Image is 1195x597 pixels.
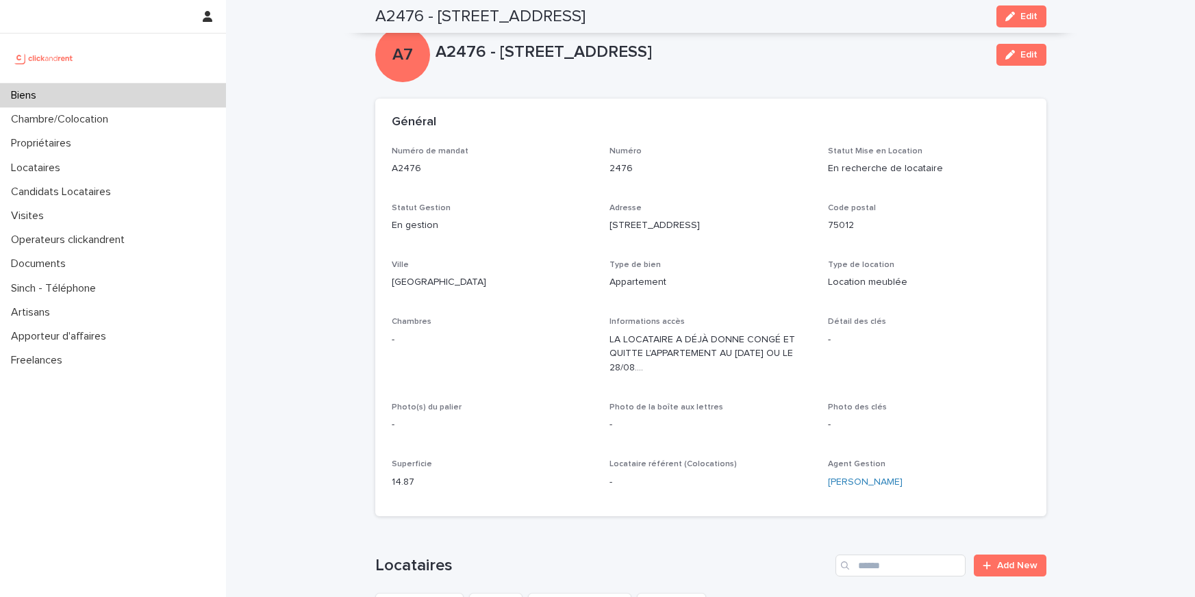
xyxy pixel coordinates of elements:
[609,460,737,468] span: Locataire référent (Colocations)
[436,42,985,62] p: A2476 - [STREET_ADDRESS]
[392,261,409,269] span: Ville
[609,218,812,233] p: [STREET_ADDRESS]
[974,555,1046,576] a: Add New
[5,162,71,175] p: Locataires
[609,275,812,290] p: Appartement
[609,333,812,375] p: LA LOCATAIRE A DÉJÀ DONNE CONGÉ ET QUITTE L'APPARTEMENT AU [DATE] OU LE 28/08....
[11,45,77,72] img: UCB0brd3T0yccxBKYDjQ
[5,257,77,270] p: Documents
[5,233,136,246] p: Operateurs clickandrent
[392,162,594,176] p: A2476
[392,275,594,290] p: [GEOGRAPHIC_DATA]
[5,186,122,199] p: Candidats Locataires
[1020,50,1037,60] span: Edit
[392,147,468,155] span: Numéro de mandat
[392,318,431,326] span: Chambres
[5,113,119,126] p: Chambre/Colocation
[5,330,117,343] p: Apporteur d'affaires
[609,475,812,490] p: -
[828,204,876,212] span: Code postal
[375,556,831,576] h1: Locataires
[609,403,723,411] span: Photo de la boîte aux lettres
[5,282,107,295] p: Sinch - Téléphone
[392,115,436,130] h2: Général
[828,147,922,155] span: Statut Mise en Location
[828,403,887,411] span: Photo des clés
[392,418,594,432] p: -
[828,218,1030,233] p: 75012
[835,555,966,576] input: Search
[5,306,61,319] p: Artisans
[1020,12,1037,21] span: Edit
[5,209,55,223] p: Visites
[609,162,812,176] p: 2476
[828,475,903,490] a: [PERSON_NAME]
[828,261,894,269] span: Type de location
[5,354,73,367] p: Freelances
[997,561,1037,570] span: Add New
[609,418,812,432] p: -
[828,418,1030,432] p: -
[5,137,82,150] p: Propriétaires
[392,218,594,233] p: En gestion
[392,204,451,212] span: Statut Gestion
[828,275,1030,290] p: Location meublée
[609,147,642,155] span: Numéro
[375,7,586,27] h2: A2476 - [STREET_ADDRESS]
[828,162,1030,176] p: En recherche de locataire
[392,475,594,490] p: 14.87
[392,333,594,347] p: -
[5,89,47,102] p: Biens
[828,333,1030,347] p: -
[996,5,1046,27] button: Edit
[828,460,885,468] span: Agent Gestion
[609,318,685,326] span: Informations accès
[996,44,1046,66] button: Edit
[828,318,886,326] span: Détail des clés
[392,403,462,411] span: Photo(s) du palier
[609,204,642,212] span: Adresse
[609,261,661,269] span: Type de bien
[392,460,432,468] span: Superficie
